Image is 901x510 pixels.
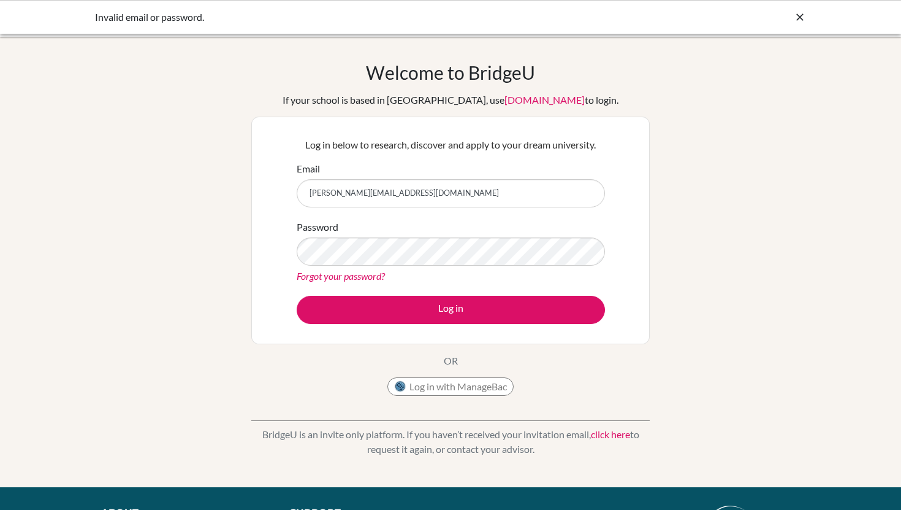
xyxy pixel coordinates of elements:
p: OR [444,354,458,368]
p: Log in below to research, discover and apply to your dream university. [297,137,605,152]
button: Log in [297,296,605,324]
div: If your school is based in [GEOGRAPHIC_DATA], use to login. [283,93,618,107]
a: [DOMAIN_NAME] [504,94,585,106]
h1: Welcome to BridgeU [366,61,535,83]
label: Password [297,220,338,234]
a: Forgot your password? [297,270,385,282]
a: click here [591,428,630,440]
button: Log in with ManageBac [387,377,514,396]
div: Invalid email or password. [95,10,622,25]
label: Email [297,161,320,176]
p: BridgeU is an invite only platform. If you haven’t received your invitation email, to request it ... [251,427,650,457]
